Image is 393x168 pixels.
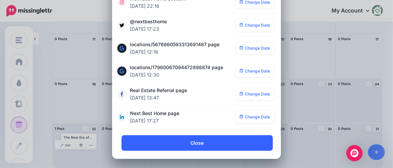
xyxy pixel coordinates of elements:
[130,2,232,10] span: [DATE] 22:16
[130,41,236,56] span: locations/5676860593313691487 page
[130,94,232,102] span: [DATE] 13:47
[130,48,232,56] span: [DATE] 12:16
[236,19,274,31] a: Change Date
[130,64,236,79] span: locations/17960067094472898874 page
[346,145,363,161] div: Open Intercom Messenger
[236,111,274,123] a: Change Date
[130,18,236,33] span: @nextbesthome
[130,71,232,79] span: [DATE] 12:30
[130,117,232,124] span: [DATE] 17:27
[236,42,274,54] a: Change Date
[122,135,273,151] a: Close
[130,25,232,33] span: [DATE] 17:23
[236,65,274,77] a: Change Date
[130,87,236,102] span: Real Estate Referral page
[236,88,274,100] a: Change Date
[130,110,236,124] span: Next Best Home page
